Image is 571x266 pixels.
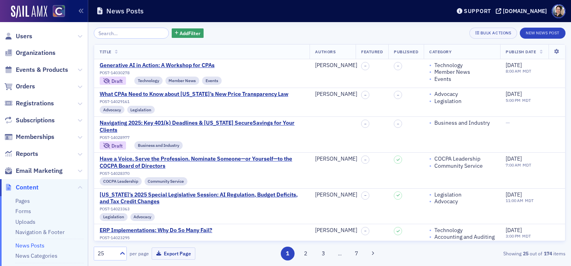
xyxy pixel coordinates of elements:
[111,144,122,148] div: Draft
[434,98,462,105] div: Legislation
[361,49,383,54] span: Featured
[506,227,522,234] span: [DATE]
[4,183,39,192] a: Content
[100,206,304,212] div: POST-14023363
[429,98,432,105] span: •
[180,30,200,37] span: Add Filter
[429,163,432,170] span: •
[134,77,163,85] div: Technology
[315,227,357,234] a: [PERSON_NAME]
[521,233,531,239] span: MDT
[16,99,54,108] span: Registrations
[414,250,565,257] div: Showing out of items
[100,177,142,185] div: COCPA Leadership
[506,62,522,69] span: [DATE]
[434,91,458,98] div: Advocacy
[394,49,418,54] span: Published
[4,116,55,125] a: Subscriptions
[364,64,367,68] span: –
[100,62,222,69] a: Generative AI in Action: A Workshop for CPAs
[100,49,111,54] span: Title
[315,91,357,98] a: [PERSON_NAME]
[350,247,363,260] button: 7
[434,191,462,199] div: Legislation
[100,70,222,75] div: POST-14030278
[506,119,510,126] span: —
[100,191,304,205] a: [US_STATE]’s 2025 Special Legislative Session: AI Regulation, Budget Deficits, and Tax Credit Cha...
[100,227,238,234] div: ERP Implementations: Why Do So Many Fail?
[47,5,65,19] a: View Homepage
[317,247,330,260] button: 3
[434,227,463,234] div: Technology
[15,229,65,236] a: Navigation & Footer
[434,234,495,241] div: Accounting and Auditing
[496,8,550,14] button: [DOMAIN_NAME]
[15,197,30,204] a: Pages
[521,250,530,257] strong: 25
[16,82,35,91] span: Orders
[100,171,304,176] div: POST-14028370
[334,250,345,257] span: …
[100,106,124,114] div: Advocacy
[100,141,126,150] div: Draft
[100,77,126,85] div: Draft
[53,5,65,17] img: SailAMX
[429,49,452,54] span: Category
[429,62,432,69] span: •
[429,69,432,76] span: •
[16,66,68,74] span: Events & Products
[429,227,432,234] span: •
[130,213,155,221] div: Advocacy
[429,191,432,199] span: •
[16,116,55,125] span: Subscriptions
[106,6,144,16] h1: News Posts
[429,241,432,248] span: •
[202,77,222,85] div: Events
[4,82,35,91] a: Orders
[16,133,54,141] span: Memberships
[100,120,304,133] a: Navigating 2025: Key 401(k) Deadlines & [US_STATE] SecureSavings for Your Clients
[315,155,357,163] a: [PERSON_NAME]
[16,167,63,175] span: Email Marketing
[172,28,204,38] button: AddFilter
[506,97,521,103] time: 5:00 PM
[315,191,357,199] a: [PERSON_NAME]
[127,106,155,114] div: Legislation
[111,79,122,83] div: Draft
[506,198,523,203] time: 11:00 AM
[434,163,483,170] div: Community Service
[429,120,432,127] span: •
[506,191,522,198] span: [DATE]
[165,77,200,85] div: Member News
[397,122,399,126] span: –
[15,218,35,225] a: Uploads
[11,6,47,18] img: SailAMX
[434,241,495,248] div: Client Advisory Services
[100,135,304,140] div: POST-14028977
[429,198,432,205] span: •
[520,28,565,39] button: New News Post
[521,162,531,168] span: MDT
[315,49,336,54] span: Authors
[520,29,565,36] a: New News Post
[506,155,522,162] span: [DATE]
[506,90,522,97] span: [DATE]
[94,28,169,39] input: Search…
[4,99,54,108] a: Registrations
[100,99,288,104] div: POST-14029161
[100,91,288,98] a: What CPAs Need to Know about [US_STATE]’s New Price Transparency Law
[506,68,521,74] time: 8:00 AM
[434,198,458,205] div: Advocacy
[506,233,521,239] time: 3:00 PM
[429,91,432,98] span: •
[434,120,490,127] div: Business and Industry
[15,252,57,259] a: News Categories
[145,177,188,185] div: Community Service
[364,157,367,162] span: –
[130,250,149,257] label: per page
[480,31,511,35] div: Bulk Actions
